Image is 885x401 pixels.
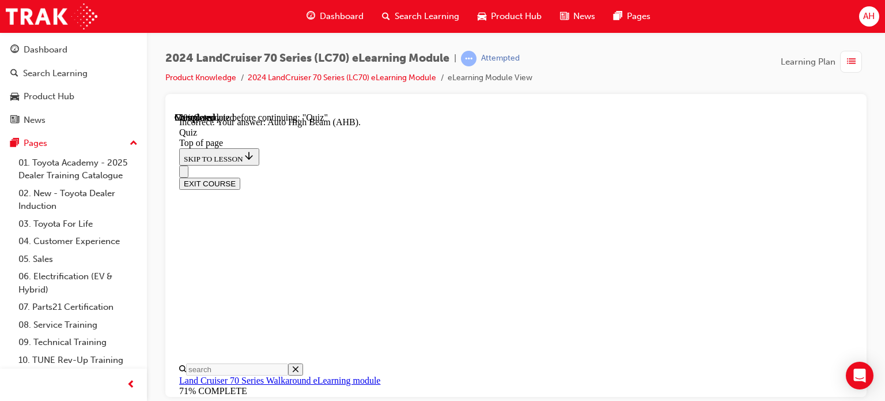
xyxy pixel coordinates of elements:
[127,378,135,392] span: prev-icon
[24,114,46,127] div: News
[5,63,142,84] a: Search Learning
[573,10,595,23] span: News
[114,251,128,263] button: Close search menu
[627,10,650,23] span: Pages
[14,351,142,369] a: 10. TUNE Rev-Up Training
[491,10,542,23] span: Product Hub
[12,251,114,263] input: Search
[461,51,476,66] span: learningRecordVerb_ATTEMPT-icon
[130,136,138,151] span: up-icon
[10,138,19,149] span: pages-icon
[10,92,19,102] span: car-icon
[481,53,520,64] div: Attempted
[14,333,142,351] a: 09. Technical Training
[165,52,449,65] span: 2024 LandCruiser 70 Series (LC70) eLearning Module
[5,133,142,154] button: Pages
[5,273,678,284] div: 71% COMPLETE
[24,90,74,103] div: Product Hub
[5,5,678,15] div: Incorrect. Your answer: Auto High Beam (AHB).
[297,5,373,28] a: guage-iconDashboard
[14,215,142,233] a: 03. Toyota For Life
[14,298,142,316] a: 07. Parts21 Certification
[10,115,19,126] span: news-icon
[14,316,142,334] a: 08. Service Training
[5,53,14,65] button: Close navigation menu
[23,67,88,80] div: Search Learning
[5,86,142,107] a: Product Hub
[14,250,142,268] a: 05. Sales
[5,36,85,53] button: SKIP TO LESSON
[5,65,66,77] button: EXIT COURSE
[614,9,622,24] span: pages-icon
[165,73,236,83] a: Product Knowledge
[448,72,532,85] li: eLearning Module View
[24,43,67,57] div: Dashboard
[248,73,436,83] a: 2024 LandCruiser 70 Series (LC70) eLearning Module
[846,362,873,389] div: Open Intercom Messenger
[382,9,390,24] span: search-icon
[320,10,364,23] span: Dashboard
[863,10,875,23] span: AH
[10,69,18,79] span: search-icon
[14,154,142,185] a: 01. Toyota Academy - 2025 Dealer Training Catalogue
[395,10,459,23] span: Search Learning
[14,268,142,298] a: 06. Electrification (EV & Hybrid)
[6,3,97,29] img: Trak
[307,9,315,24] span: guage-icon
[478,9,486,24] span: car-icon
[604,5,660,28] a: pages-iconPages
[781,55,835,69] span: Learning Plan
[5,25,678,36] div: Top of page
[5,110,142,131] a: News
[14,233,142,250] a: 04. Customer Experience
[454,52,456,65] span: |
[551,5,604,28] a: news-iconNews
[5,15,678,25] div: Quiz
[859,6,879,27] button: AH
[5,263,206,273] a: Land Cruiser 70 Series Walkaround eLearning module
[847,55,856,69] span: list-icon
[781,51,867,73] button: Learning Plan
[468,5,551,28] a: car-iconProduct Hub
[373,5,468,28] a: search-iconSearch Learning
[10,45,19,55] span: guage-icon
[24,137,47,150] div: Pages
[9,42,80,51] span: SKIP TO LESSON
[5,37,142,133] button: DashboardSearch LearningProduct HubNews
[14,185,142,215] a: 02. New - Toyota Dealer Induction
[560,9,569,24] span: news-icon
[5,39,142,61] a: Dashboard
